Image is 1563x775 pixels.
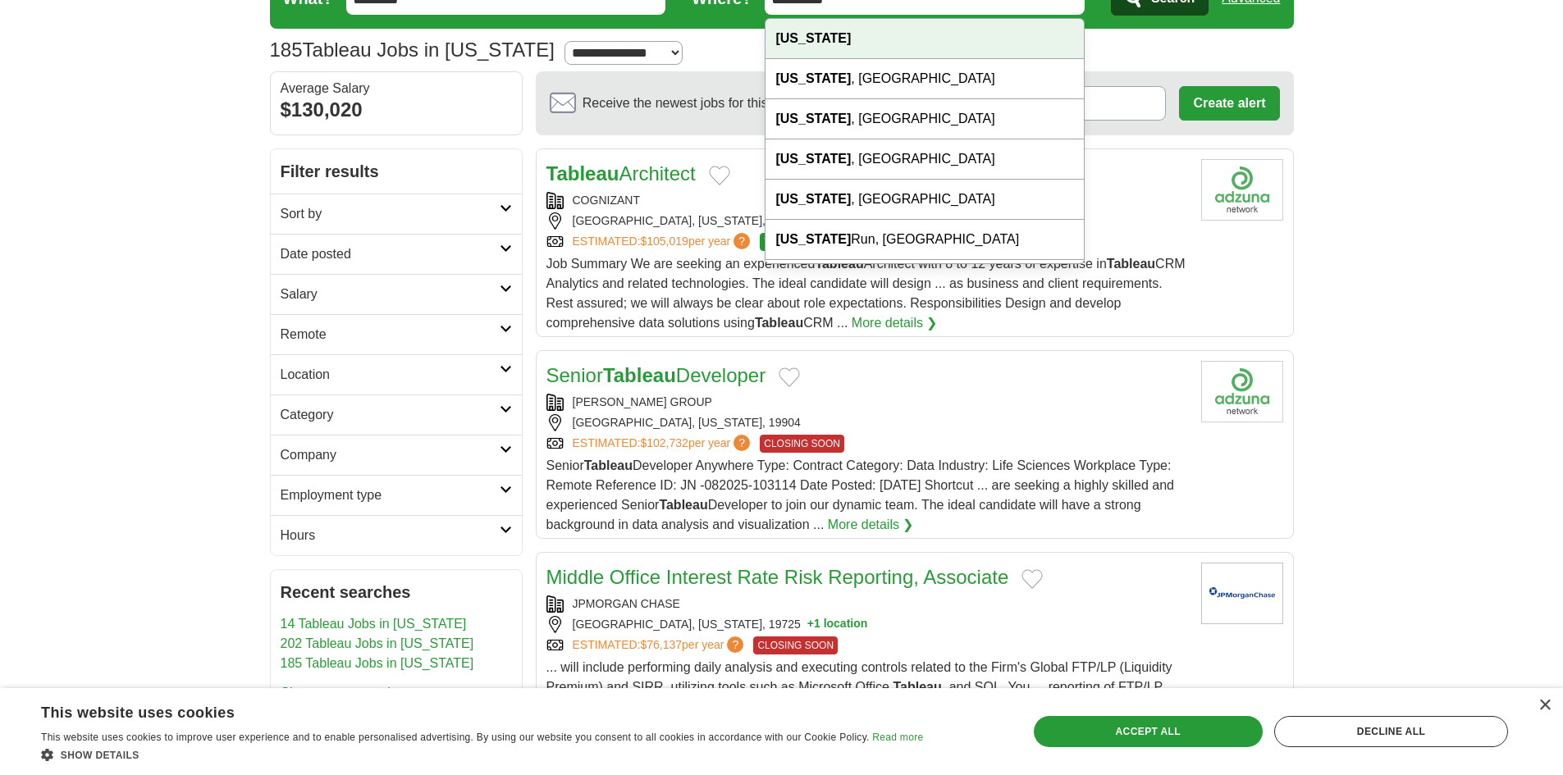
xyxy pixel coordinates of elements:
div: , [GEOGRAPHIC_DATA] [766,99,1084,139]
strong: [US_STATE] [775,112,851,125]
a: ESTIMATED:$76,137per year? [573,636,747,654]
div: [GEOGRAPHIC_DATA], [US_STATE], 19904 [546,414,1188,431]
div: , [GEOGRAPHIC_DATA] [766,139,1084,180]
span: ? [734,435,750,451]
a: Hours [271,515,522,555]
div: , [GEOGRAPHIC_DATA] [766,59,1084,99]
a: 185 Tableau Jobs in [US_STATE] [281,656,474,670]
strong: [US_STATE] [775,152,851,166]
a: Date posted [271,234,522,274]
button: +1 location [807,616,868,633]
span: Show details [61,750,139,761]
div: [GEOGRAPHIC_DATA], [US_STATE], 19725 [546,616,1188,633]
a: [PERSON_NAME] GROUP [573,395,712,408]
span: Receive the newest jobs for this search : [583,93,863,113]
h2: Hours [281,526,500,545]
a: 202 Tableau Jobs in [US_STATE] [281,636,474,650]
div: Accept all [1034,716,1263,747]
button: Add to favorite jobs [709,166,730,185]
span: Job Summary We are seeking an experienced Architect with 8 to 12 years of expertise in CRM Analyt... [546,257,1186,330]
a: More details ❯ [852,313,938,333]
div: , [GEOGRAPHIC_DATA] [766,180,1084,220]
strong: [US_STATE] [775,232,851,246]
a: ESTIMATED:$102,732per year? [573,435,754,453]
div: Close [1538,700,1551,712]
h2: Location [281,365,500,385]
strong: [US_STATE] [775,31,851,45]
strong: Tableau [755,316,803,330]
img: Cognizant logo [1201,159,1283,221]
span: TOP MATCH [760,233,825,251]
h2: Salary [281,285,500,304]
h2: Sort by [281,204,500,224]
span: $105,019 [640,235,688,248]
a: Sort by [271,194,522,234]
h2: Date posted [281,244,500,264]
div: Show details [41,746,923,763]
h2: Category [281,405,500,425]
h2: Recent searches [281,580,512,604]
div: [GEOGRAPHIC_DATA], [US_STATE], 19904 [546,212,1188,230]
a: 14 Tableau Jobs in [US_STATE] [281,617,467,631]
div: $130,020 [281,95,512,125]
a: COGNIZANT [573,194,640,207]
strong: Tableau [603,364,676,386]
strong: Tableau [659,498,707,512]
h1: Tableau Jobs in [US_STATE] [270,39,555,61]
strong: [US_STATE] [775,71,851,85]
img: Eliassen Group logo [1201,361,1283,422]
a: ESTIMATED:$105,019per year? [573,233,754,251]
a: SeniorTableauDeveloper [546,364,766,386]
span: CLOSING SOON [753,636,838,654]
span: This website uses cookies to improve user experience and to enable personalised advertising. By u... [41,732,870,743]
a: Read more, opens a new window [872,732,923,743]
strong: Tableau [584,458,633,472]
a: More details ❯ [828,515,914,535]
span: Senior Developer Anywhere Type: Contract Category: Data Industry: Life Sciences Workplace Type: R... [546,458,1174,531]
button: Create alert [1179,86,1279,121]
h2: Employment type [281,486,500,505]
a: Category [271,394,522,435]
button: Add to favorite jobs [1021,569,1043,589]
div: Average Salary [281,82,512,95]
a: Employment type [271,475,522,515]
span: ... will include performing daily analysis and executing controls related to the Firm's Global FT... [546,660,1172,733]
div: Run, [GEOGRAPHIC_DATA] [766,220,1084,260]
button: Add to favorite jobs [779,367,800,387]
span: $76,137 [640,638,682,651]
span: ? [727,636,743,653]
a: Clear recent searches [281,686,409,700]
span: $102,732 [640,436,688,449]
span: + [807,616,814,633]
img: JPMorgan Chase logo [1201,563,1283,624]
h2: Company [281,445,500,465]
strong: Tableau [546,162,619,185]
a: Middle Office Interest Rate Risk Reporting, Associate [546,566,1009,588]
div: County, [GEOGRAPHIC_DATA] [766,260,1084,300]
strong: [US_STATE] [775,192,851,206]
span: ? [734,233,750,249]
div: This website uses cookies [41,698,882,723]
a: JPMORGAN CHASE [573,597,680,610]
a: Company [271,435,522,475]
strong: Tableau [1107,257,1155,271]
h2: Remote [281,325,500,344]
strong: Tableau [893,680,941,694]
span: CLOSING SOON [760,435,844,453]
span: 185 [270,35,303,65]
div: Decline all [1274,716,1508,747]
a: Salary [271,274,522,314]
a: TableauArchitect [546,162,696,185]
h2: Filter results [271,149,522,194]
a: Remote [271,314,522,354]
a: Location [271,354,522,394]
